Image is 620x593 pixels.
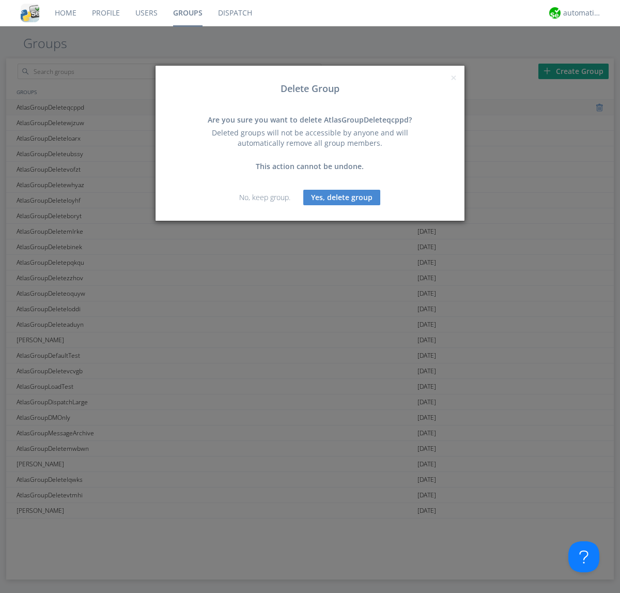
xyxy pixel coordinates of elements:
img: d2d01cd9b4174d08988066c6d424eccd [549,7,561,19]
a: No, keep group. [239,192,290,202]
div: This action cannot be undone. [199,161,421,172]
div: Deleted groups will not be accessible by anyone and will automatically remove all group members. [199,128,421,148]
div: Are you sure you want to delete AtlasGroupDeleteqcppd? [199,115,421,125]
button: Yes, delete group [303,190,380,205]
div: automation+atlas [563,8,602,18]
img: cddb5a64eb264b2086981ab96f4c1ba7 [21,4,39,22]
span: × [451,70,457,85]
h3: Delete Group [163,84,457,94]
